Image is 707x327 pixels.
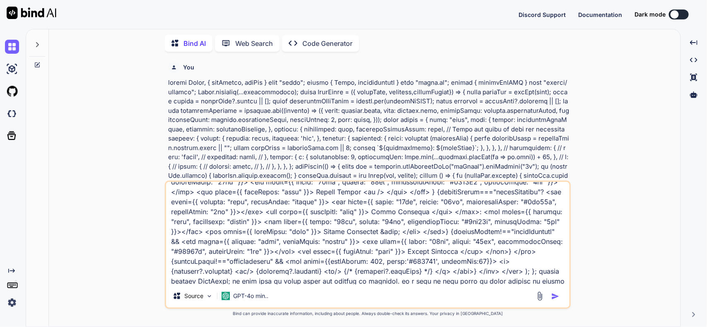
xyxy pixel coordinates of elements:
[168,78,569,301] p: loremi Dolor, { sitAmetco, adiPis } elit "seddo"; eiusmo { Tempo, incididuntutl } etdo "magna.al"...
[5,84,19,98] img: githubLight
[551,292,560,301] img: icon
[183,63,194,72] h6: You
[5,62,19,76] img: ai-studio
[206,293,213,300] img: Pick Models
[5,296,19,310] img: settings
[5,107,19,121] img: darkCloudIdeIcon
[535,291,545,301] img: attachment
[7,7,56,19] img: Bind AI
[302,38,352,48] p: Code Generator
[233,292,268,300] p: GPT-4o min..
[635,10,666,19] span: Dark mode
[165,310,571,317] p: Bind can provide inaccurate information, including about people. Always double-check its answers....
[166,182,569,284] textarea: loremi Dolor, { sitAmetco, adiPis } elit "seddo"; eiusmo { Tempo, incididuntutl } etdo "magna.al"...
[578,11,622,18] span: Documentation
[222,292,230,300] img: GPT-4o mini
[5,40,19,54] img: chat
[184,292,203,300] p: Source
[183,38,206,48] p: Bind AI
[578,10,622,19] button: Documentation
[519,10,566,19] button: Discord Support
[519,11,566,18] span: Discord Support
[235,38,273,48] p: Web Search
